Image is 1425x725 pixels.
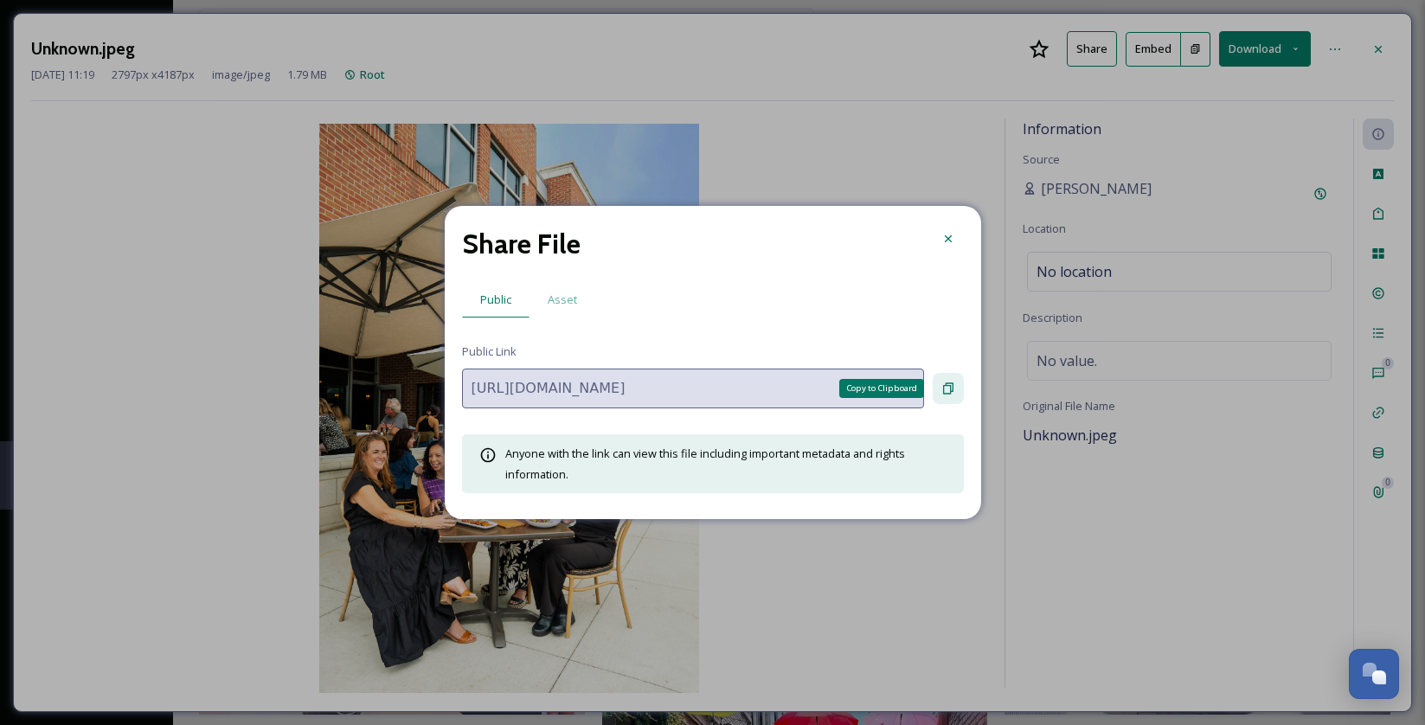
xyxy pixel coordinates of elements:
[462,343,517,360] span: Public Link
[1349,649,1399,699] button: Open Chat
[839,379,924,398] div: Copy to Clipboard
[505,446,905,482] span: Anyone with the link can view this file including important metadata and rights information.
[462,223,581,265] h2: Share File
[548,292,577,308] span: Asset
[480,292,511,308] span: Public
